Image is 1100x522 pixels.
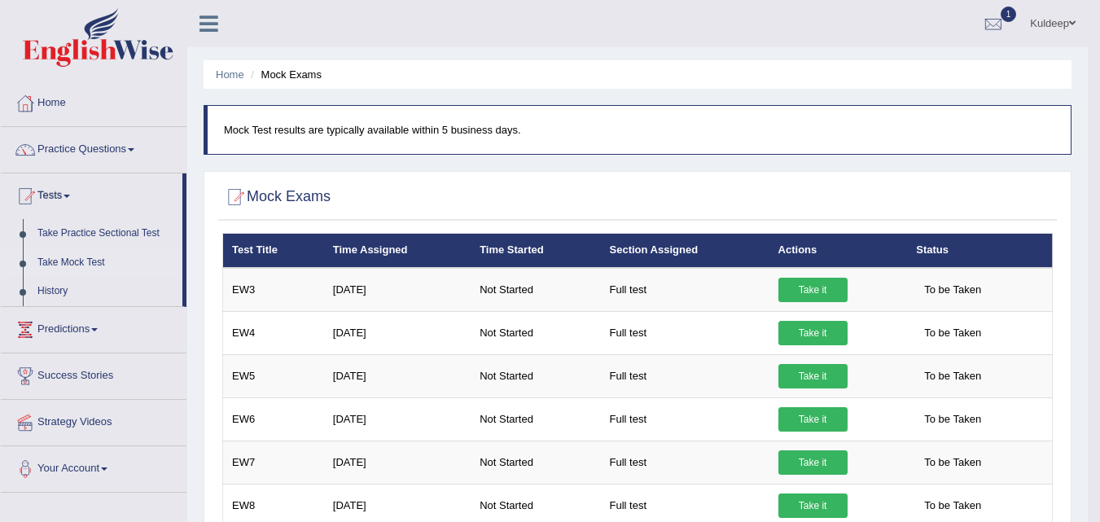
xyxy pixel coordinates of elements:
th: Time Started [471,234,600,268]
a: Take it [778,407,848,432]
td: EW3 [223,268,324,312]
span: To be Taken [916,321,989,345]
td: Full test [601,268,769,312]
td: Full test [601,397,769,441]
td: Not Started [471,268,600,312]
a: Tests [1,173,182,214]
td: [DATE] [324,397,471,441]
span: 1 [1001,7,1017,22]
td: [DATE] [324,354,471,397]
a: Take it [778,278,848,302]
td: Not Started [471,354,600,397]
td: Not Started [471,397,600,441]
a: Take Mock Test [30,248,182,278]
td: [DATE] [324,441,471,484]
a: Take it [778,450,848,475]
a: Home [216,68,244,81]
td: [DATE] [324,268,471,312]
td: EW4 [223,311,324,354]
a: Take it [778,321,848,345]
span: To be Taken [916,493,989,518]
a: Your Account [1,446,186,487]
a: Home [1,81,186,121]
a: Strategy Videos [1,400,186,441]
a: Success Stories [1,353,186,394]
td: Full test [601,354,769,397]
span: To be Taken [916,450,989,475]
td: EW6 [223,397,324,441]
span: To be Taken [916,278,989,302]
td: Not Started [471,441,600,484]
span: To be Taken [916,364,989,388]
td: Not Started [471,311,600,354]
td: Full test [601,441,769,484]
a: Predictions [1,307,186,348]
a: History [30,277,182,306]
h2: Mock Exams [222,185,331,209]
span: To be Taken [916,407,989,432]
th: Actions [769,234,908,268]
th: Section Assigned [601,234,769,268]
p: Mock Test results are typically available within 5 business days. [224,122,1054,138]
th: Test Title [223,234,324,268]
td: [DATE] [324,311,471,354]
a: Take it [778,364,848,388]
th: Time Assigned [324,234,471,268]
a: Take Practice Sectional Test [30,219,182,248]
li: Mock Exams [247,67,322,82]
a: Take it [778,493,848,518]
a: Practice Questions [1,127,186,168]
td: EW7 [223,441,324,484]
td: EW5 [223,354,324,397]
td: Full test [601,311,769,354]
th: Status [907,234,1052,268]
